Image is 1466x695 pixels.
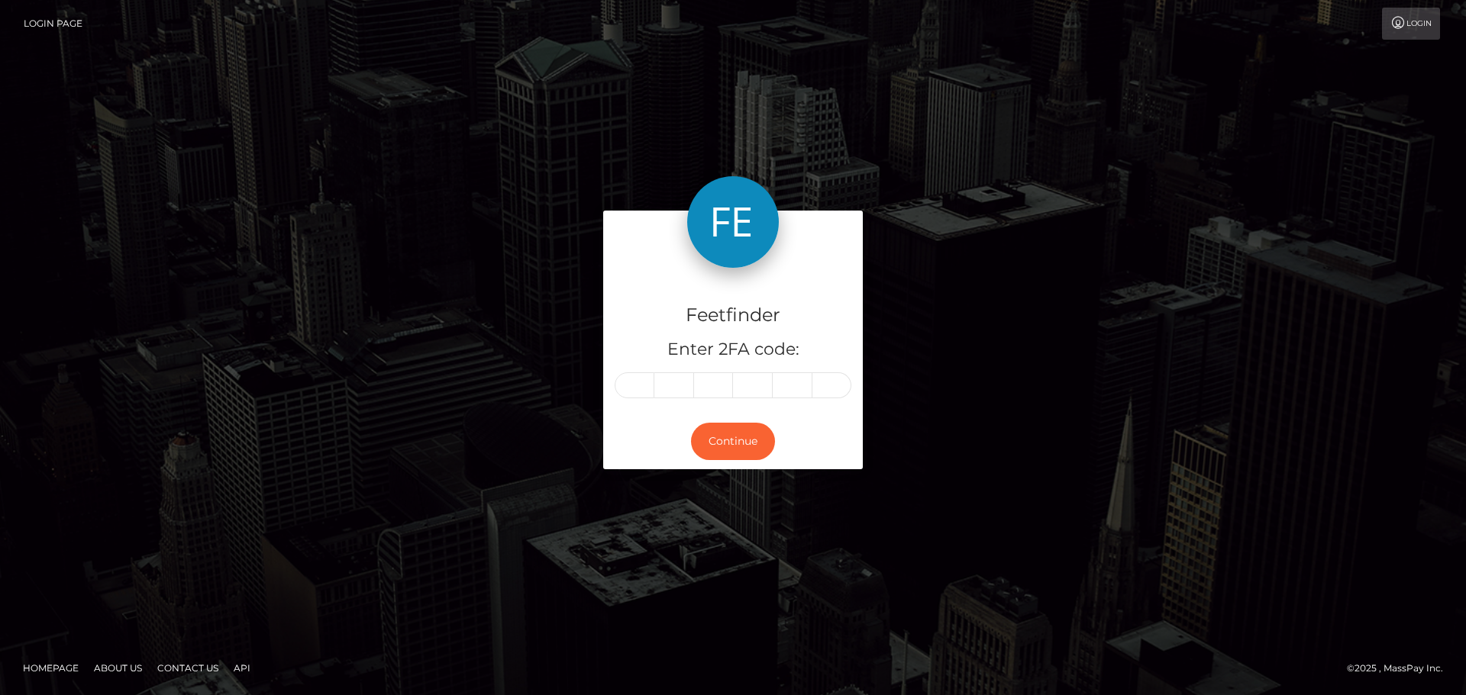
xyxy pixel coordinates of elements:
[615,302,851,329] h4: Feetfinder
[88,656,148,680] a: About Us
[691,423,775,460] button: Continue
[24,8,82,40] a: Login Page
[615,338,851,362] h5: Enter 2FA code:
[1347,660,1455,677] div: © 2025 , MassPay Inc.
[1382,8,1440,40] a: Login
[228,656,257,680] a: API
[151,656,224,680] a: Contact Us
[17,656,85,680] a: Homepage
[687,176,779,268] img: Feetfinder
